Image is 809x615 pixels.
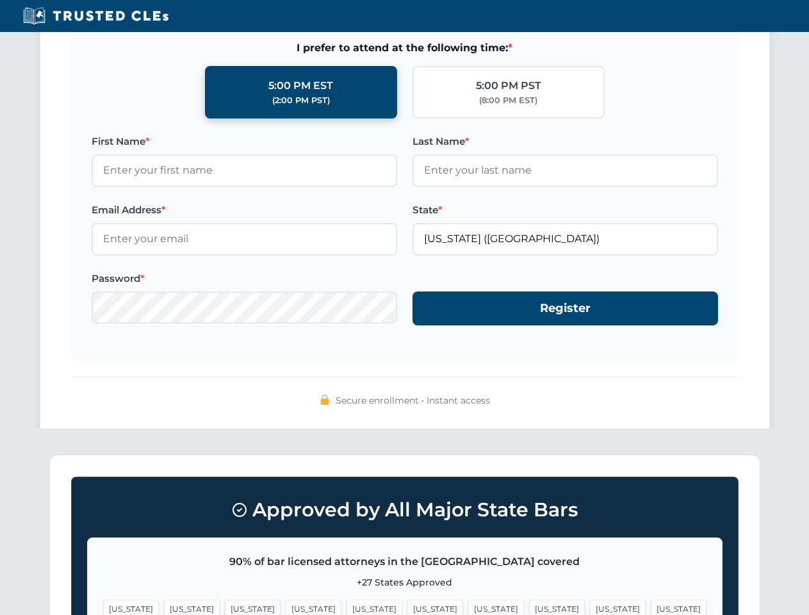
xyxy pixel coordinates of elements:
[479,94,537,107] div: (8:00 PM EST)
[87,493,723,527] h3: Approved by All Major State Bars
[92,134,397,149] label: First Name
[92,154,397,186] input: Enter your first name
[413,134,718,149] label: Last Name
[92,202,397,218] label: Email Address
[19,6,172,26] img: Trusted CLEs
[103,575,707,589] p: +27 States Approved
[92,223,397,255] input: Enter your email
[413,154,718,186] input: Enter your last name
[336,393,490,407] span: Secure enrollment • Instant access
[272,94,330,107] div: (2:00 PM PST)
[413,202,718,218] label: State
[413,291,718,325] button: Register
[268,78,333,94] div: 5:00 PM EST
[413,223,718,255] input: Florida (FL)
[320,395,330,405] img: 🔒
[103,553,707,570] p: 90% of bar licensed attorneys in the [GEOGRAPHIC_DATA] covered
[476,78,541,94] div: 5:00 PM PST
[92,271,397,286] label: Password
[92,40,718,56] span: I prefer to attend at the following time:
